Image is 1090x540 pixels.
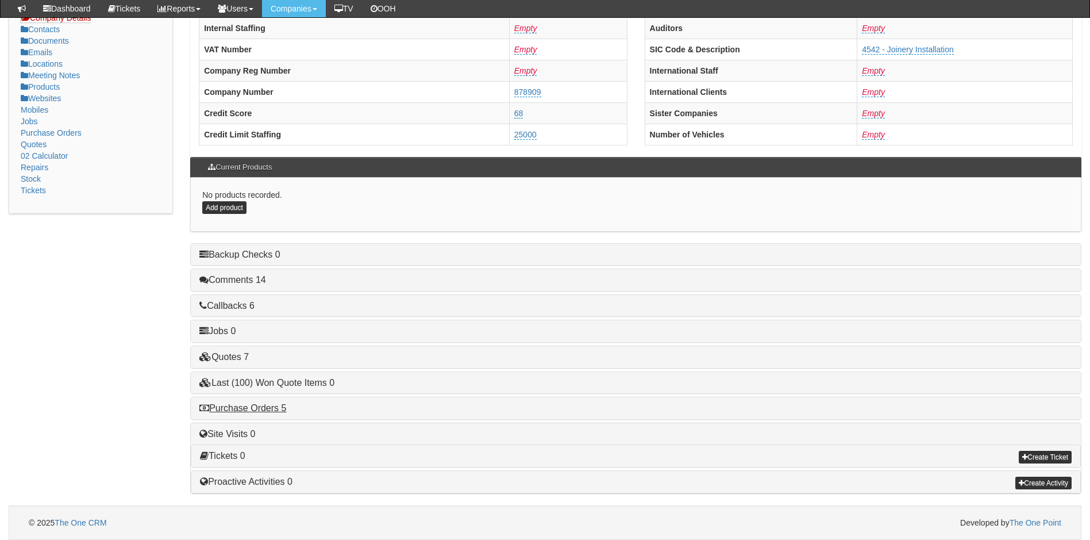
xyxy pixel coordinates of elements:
[514,130,537,140] a: 25000
[199,429,255,439] a: Site Visits 0
[1010,518,1061,527] a: The One Point
[862,130,885,140] a: Empty
[202,158,278,177] h3: Current Products
[21,186,46,195] a: Tickets
[199,124,510,145] th: Credit Limit Staffing
[21,48,52,57] a: Emails
[21,163,48,172] a: Repairs
[199,17,510,39] th: Internal Staffing
[514,66,537,76] a: Empty
[21,13,91,23] a: Company Details
[862,24,885,33] a: Empty
[862,109,885,118] a: Empty
[1019,451,1072,464] a: Create Ticket
[199,352,249,362] a: Quotes 7
[645,60,857,81] th: International Staff
[21,71,80,80] a: Meeting Notes
[200,451,245,461] a: Tickets 0
[199,275,266,285] a: Comments 14
[645,124,857,145] th: Number of Vehicles
[514,109,523,118] a: 68
[21,105,48,114] a: Mobiles
[199,250,280,259] a: Backup Checks 0
[199,378,334,388] a: Last (100) Won Quote Items 0
[202,201,246,214] a: Add product
[199,102,510,124] th: Credit Score
[645,102,857,124] th: Sister Companies
[514,45,537,55] a: Empty
[960,517,1061,528] span: Developed by
[21,82,60,91] a: Products
[21,151,68,160] a: 02 Calculator
[862,45,954,55] a: 4542 - Joinery Installation
[862,66,885,76] a: Empty
[190,178,1081,231] div: No products recorded.
[514,87,541,97] a: 878909
[1015,477,1072,489] a: Create Activity
[199,39,510,60] th: VAT Number
[199,81,510,102] th: Company Number
[21,36,69,45] a: Documents
[200,477,292,487] a: Proactive Activities 0
[645,39,857,60] th: SIC Code & Description
[199,60,510,81] th: Company Reg Number
[645,17,857,39] th: Auditors
[862,87,885,97] a: Empty
[199,403,286,413] a: Purchase Orders 5
[199,301,255,311] a: Callbacks 6
[21,94,61,103] a: Websites
[645,81,857,102] th: International Clients
[21,128,82,137] a: Purchase Orders
[55,518,106,527] a: The One CRM
[29,518,107,527] span: © 2025
[21,59,63,68] a: Locations
[199,326,236,336] a: Jobs 0
[21,117,38,126] a: Jobs
[21,140,47,149] a: Quotes
[514,24,537,33] a: Empty
[21,174,41,183] a: Stock
[21,25,60,34] a: Contacts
